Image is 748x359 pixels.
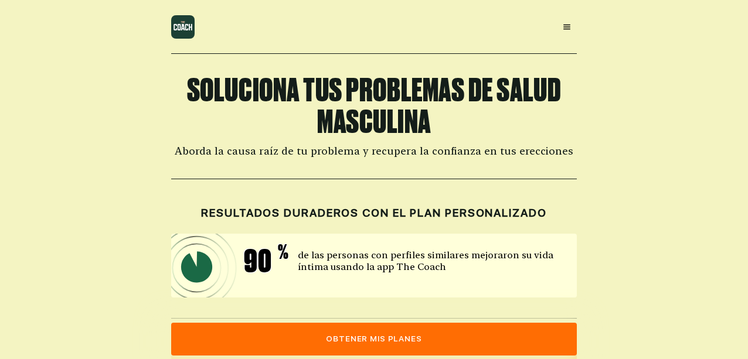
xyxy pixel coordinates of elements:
[171,145,577,158] h2: Aborda la causa raíz de tu problema y recupera la confianza en tus erecciones
[171,74,577,138] h1: SOLUCIONA TUS PROBLEMAS DE SALUD MASCULINA
[244,245,282,277] span: 90
[171,207,577,220] h2: RESULTADOS DURADEROS CON EL PLAN PERSONALIZADO
[298,249,565,273] p: de las personas con perfiles similares mejoraron su vida íntima usando la app The Coach
[171,323,577,355] button: Obtener mis planes
[278,242,288,277] span: %
[171,234,331,298] img: icon
[171,15,195,39] img: logo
